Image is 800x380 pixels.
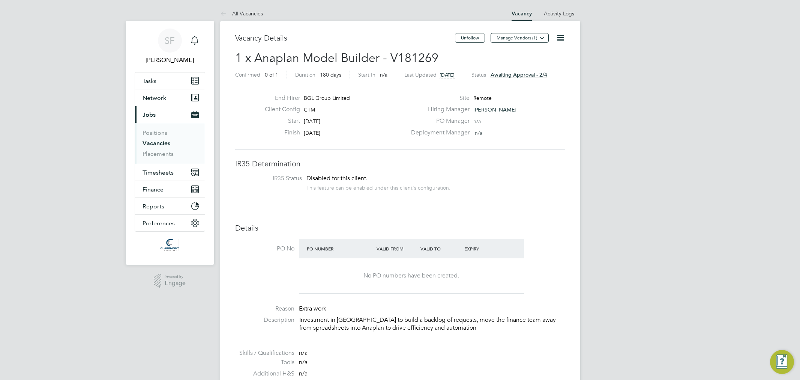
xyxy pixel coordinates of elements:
[419,242,462,255] div: Valid To
[512,11,532,17] a: Vacancy
[235,223,565,233] h3: Details
[375,242,419,255] div: Valid From
[544,10,574,17] a: Activity Logs
[306,182,450,191] div: This feature can be enabled under this client's configuration.
[407,129,470,137] label: Deployment Manager
[305,242,375,255] div: PO Number
[143,129,167,136] a: Positions
[165,36,175,45] span: SF
[299,359,308,366] span: n/a
[259,117,300,125] label: Start
[220,10,263,17] a: All Vacancies
[306,175,368,182] span: Disabled for this client.
[475,130,482,136] span: n/a
[380,71,387,78] span: n/a
[440,72,455,78] span: [DATE]
[135,56,205,65] span: Sam Fullman
[135,123,205,164] div: Jobs
[126,21,214,265] nav: Main navigation
[235,71,260,78] label: Confirmed
[265,71,278,78] span: 0 of 1
[143,150,174,157] a: Placements
[455,33,485,43] button: Unfollow
[235,159,565,169] h3: IR35 Determination
[407,117,470,125] label: PO Manager
[235,349,294,357] label: Skills / Qualifications
[143,77,156,84] span: Tasks
[235,370,294,378] label: Additional H&S
[259,94,300,102] label: End Hirer
[135,215,205,231] button: Preferences
[462,242,506,255] div: Expiry
[491,71,547,78] span: Awaiting approval - 2/4
[471,71,486,78] label: Status
[358,71,375,78] label: Start In
[143,94,166,101] span: Network
[135,89,205,106] button: Network
[143,169,174,176] span: Timesheets
[235,51,438,65] span: 1 x Anaplan Model Builder - V181269
[299,316,565,332] p: Investment in [GEOGRAPHIC_DATA] to build a backlog of requests, move the finance team away from s...
[473,95,492,101] span: Remote
[407,106,470,113] label: Hiring Manager
[143,220,175,227] span: Preferences
[259,129,300,137] label: Finish
[299,349,308,357] span: n/a
[235,245,294,253] label: PO No
[304,106,315,113] span: CTM
[473,118,481,125] span: n/a
[135,239,205,251] a: Go to home page
[135,198,205,214] button: Reports
[161,239,179,251] img: claremontconsulting1-logo-retina.png
[473,106,516,113] span: [PERSON_NAME]
[491,33,549,43] button: Manage Vendors (1)
[304,118,320,125] span: [DATE]
[299,370,308,377] span: n/a
[259,106,300,113] label: Client Config
[135,164,205,181] button: Timesheets
[165,274,186,280] span: Powered by
[243,175,302,182] label: IR35 Status
[143,140,170,147] a: Vacancies
[165,280,186,287] span: Engage
[304,130,320,136] span: [DATE]
[154,274,186,288] a: Powered byEngage
[306,272,516,280] div: No PO numbers have been created.
[135,181,205,198] button: Finance
[143,186,164,193] span: Finance
[235,305,294,313] label: Reason
[143,203,164,210] span: Reports
[143,111,156,118] span: Jobs
[304,95,350,101] span: BGL Group Limited
[235,33,455,43] h3: Vacancy Details
[235,316,294,324] label: Description
[135,29,205,65] a: SF[PERSON_NAME]
[135,72,205,89] a: Tasks
[135,106,205,123] button: Jobs
[295,71,315,78] label: Duration
[320,71,341,78] span: 180 days
[404,71,437,78] label: Last Updated
[235,359,294,366] label: Tools
[407,94,470,102] label: Site
[770,350,794,374] button: Engage Resource Center
[299,305,326,312] span: Extra work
